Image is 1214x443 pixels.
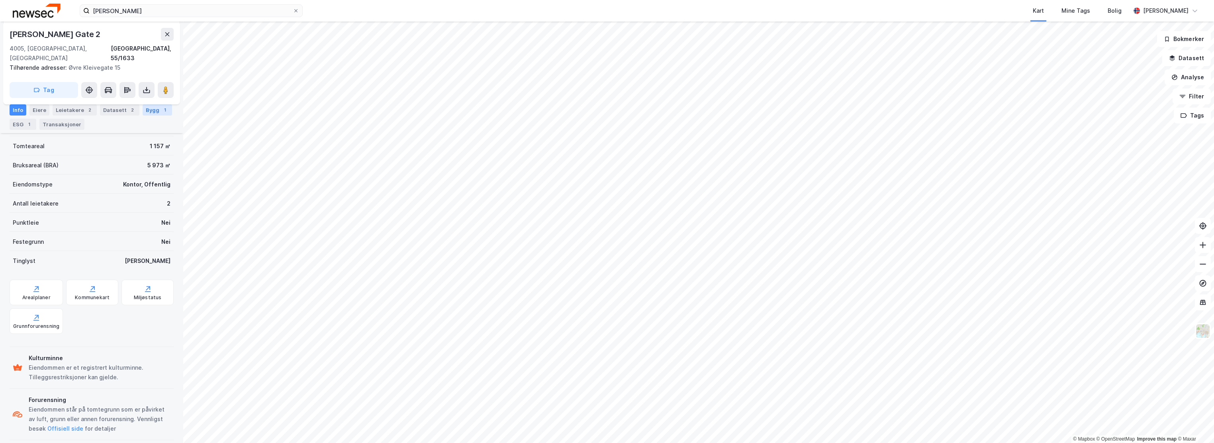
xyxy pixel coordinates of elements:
[13,180,53,189] div: Eiendomstype
[1137,436,1177,442] a: Improve this map
[29,363,170,382] div: Eiendommen er et registrert kulturminne. Tilleggsrestriksjoner kan gjelde.
[29,104,49,116] div: Eiere
[29,395,170,405] div: Forurensning
[1165,69,1211,85] button: Analyse
[53,104,97,116] div: Leietakere
[90,5,293,17] input: Søk på adresse, matrikkel, gårdeiere, leietakere eller personer
[111,44,174,63] div: [GEOGRAPHIC_DATA], 55/1633
[167,199,170,208] div: 2
[123,180,170,189] div: Kontor, Offentlig
[100,104,139,116] div: Datasett
[1174,405,1214,443] iframe: Chat Widget
[10,64,69,71] span: Tilhørende adresser:
[143,104,172,116] div: Bygg
[1157,31,1211,47] button: Bokmerker
[10,82,78,98] button: Tag
[75,294,110,301] div: Kommunekart
[1195,323,1210,339] img: Z
[13,323,59,329] div: Grunnforurensning
[1174,108,1211,123] button: Tags
[25,120,33,128] div: 1
[10,63,167,73] div: Øvre Kleivegate 15
[22,294,51,301] div: Arealplaner
[1097,436,1135,442] a: OpenStreetMap
[13,199,59,208] div: Antall leietakere
[10,119,36,130] div: ESG
[1173,88,1211,104] button: Filter
[13,256,35,266] div: Tinglyst
[150,141,170,151] div: 1 157 ㎡
[134,294,162,301] div: Miljøstatus
[10,28,102,41] div: [PERSON_NAME] Gate 2
[1033,6,1044,16] div: Kart
[13,4,61,18] img: newsec-logo.f6e21ccffca1b3a03d2d.png
[1174,405,1214,443] div: Kontrollprogram for chat
[1073,436,1095,442] a: Mapbox
[161,218,170,227] div: Nei
[29,405,170,433] div: Eiendommen står på tomtegrunn som er påvirket av luft, grunn eller annen forurensning. Vennligst ...
[13,161,59,170] div: Bruksareal (BRA)
[161,106,169,114] div: 1
[128,106,136,114] div: 2
[13,237,44,247] div: Festegrunn
[161,237,170,247] div: Nei
[147,161,170,170] div: 5 973 ㎡
[1108,6,1122,16] div: Bolig
[10,44,111,63] div: 4005, [GEOGRAPHIC_DATA], [GEOGRAPHIC_DATA]
[10,104,26,116] div: Info
[29,353,170,363] div: Kulturminne
[39,119,84,130] div: Transaksjoner
[125,256,170,266] div: [PERSON_NAME]
[13,141,45,151] div: Tomteareal
[1162,50,1211,66] button: Datasett
[13,218,39,227] div: Punktleie
[86,106,94,114] div: 2
[1061,6,1090,16] div: Mine Tags
[1143,6,1189,16] div: [PERSON_NAME]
